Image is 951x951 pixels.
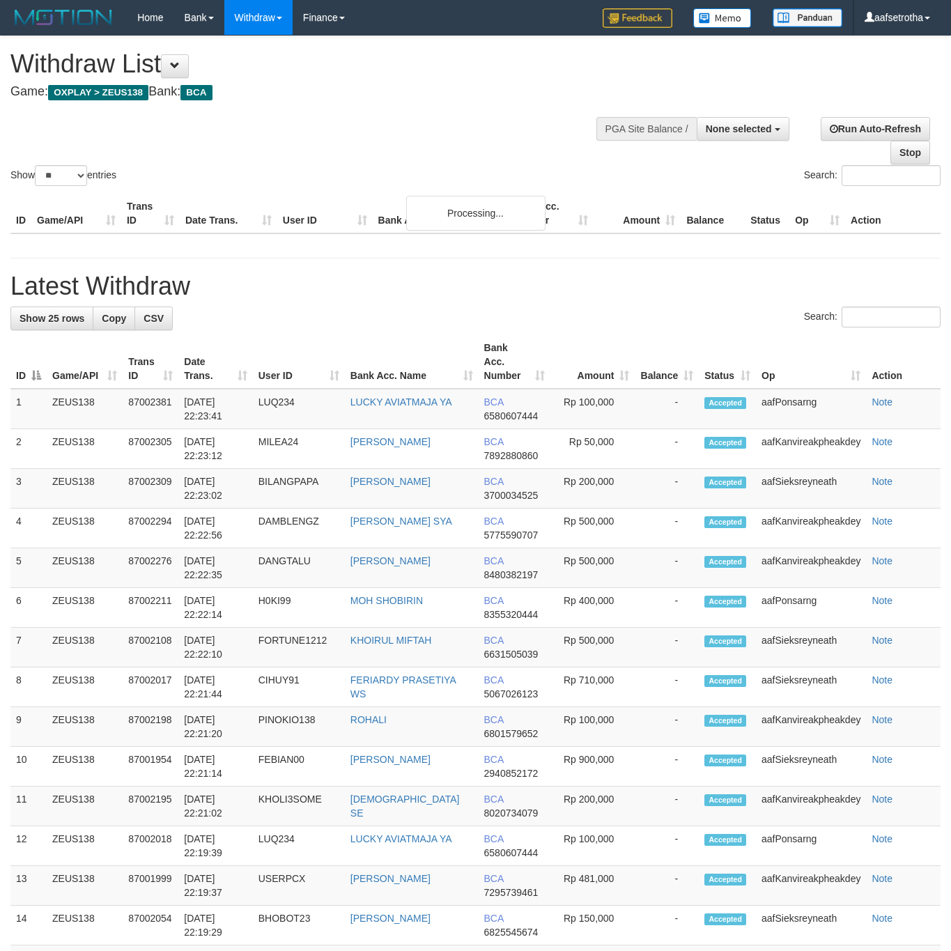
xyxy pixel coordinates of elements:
span: Copy 3700034525 to clipboard [484,490,539,501]
td: [DATE] 22:19:29 [178,906,252,945]
td: [DATE] 22:21:14 [178,747,252,787]
span: Copy 8355320444 to clipboard [484,609,539,620]
td: aafSieksreyneath [756,469,866,509]
td: [DATE] 22:19:37 [178,866,252,906]
td: - [635,429,699,469]
th: Balance: activate to sort column ascending [635,335,699,389]
td: 87002211 [123,588,178,628]
td: 2 [10,429,47,469]
td: ZEUS138 [47,667,123,707]
span: BCA [484,913,504,924]
td: 87002054 [123,906,178,945]
th: User ID [277,194,373,233]
span: Copy 6801579652 to clipboard [484,728,539,739]
td: [DATE] 22:19:39 [178,826,252,866]
td: Rp 150,000 [550,906,635,945]
h4: Game: Bank: [10,85,620,99]
td: LUQ234 [253,826,345,866]
td: 87002305 [123,429,178,469]
a: [PERSON_NAME] [350,476,431,487]
span: Accepted [704,516,746,528]
a: [PERSON_NAME] [350,555,431,566]
a: Copy [93,307,135,330]
td: - [635,588,699,628]
td: - [635,509,699,548]
a: Note [872,833,892,844]
td: 7 [10,628,47,667]
td: ZEUS138 [47,628,123,667]
a: Note [872,754,892,765]
span: BCA [484,635,504,646]
td: - [635,389,699,429]
span: Accepted [704,675,746,687]
td: ZEUS138 [47,389,123,429]
td: 4 [10,509,47,548]
td: Rp 481,000 [550,866,635,906]
td: ZEUS138 [47,787,123,826]
span: Accepted [704,834,746,846]
td: [DATE] 22:22:56 [178,509,252,548]
td: aafKanvireakpheakdey [756,787,866,826]
td: KHOLI3SOME [253,787,345,826]
span: Copy 5775590707 to clipboard [484,529,539,541]
td: ZEUS138 [47,588,123,628]
td: 87002276 [123,548,178,588]
td: [DATE] 22:23:12 [178,429,252,469]
td: H0KI99 [253,588,345,628]
td: aafSieksreyneath [756,628,866,667]
td: 1 [10,389,47,429]
td: aafSieksreyneath [756,747,866,787]
a: FERIARDY PRASETIYA WS [350,674,456,699]
td: aafPonsarng [756,588,866,628]
td: USERPCX [253,866,345,906]
td: ZEUS138 [47,469,123,509]
th: ID: activate to sort column descending [10,335,47,389]
td: BILANGPAPA [253,469,345,509]
h1: Latest Withdraw [10,272,941,300]
td: [DATE] 22:22:14 [178,588,252,628]
td: [DATE] 22:21:20 [178,707,252,747]
span: BCA [484,476,504,487]
h1: Withdraw List [10,50,620,78]
td: 10 [10,747,47,787]
span: BCA [484,555,504,566]
img: Button%20Memo.svg [693,8,752,28]
th: Bank Acc. Number [507,194,594,233]
td: - [635,866,699,906]
a: Note [872,476,892,487]
td: PINOKIO138 [253,707,345,747]
td: [DATE] 22:21:02 [178,787,252,826]
td: 87002381 [123,389,178,429]
th: Trans ID [121,194,180,233]
td: aafSieksreyneath [756,906,866,945]
td: ZEUS138 [47,906,123,945]
td: Rp 100,000 [550,826,635,866]
a: Show 25 rows [10,307,93,330]
span: Copy 6631505039 to clipboard [484,649,539,660]
a: [PERSON_NAME] [350,436,431,447]
td: ZEUS138 [47,707,123,747]
td: aafPonsarng [756,389,866,429]
span: OXPLAY > ZEUS138 [48,85,148,100]
th: Op [789,194,845,233]
td: aafPonsarng [756,826,866,866]
div: Processing... [406,196,546,231]
div: PGA Site Balance / [596,117,697,141]
td: ZEUS138 [47,866,123,906]
a: CSV [134,307,173,330]
td: 6 [10,588,47,628]
span: BCA [484,833,504,844]
th: Op: activate to sort column ascending [756,335,866,389]
th: User ID: activate to sort column ascending [253,335,345,389]
td: aafKanvireakpheakdey [756,707,866,747]
a: ROHALI [350,714,387,725]
td: - [635,707,699,747]
span: Accepted [704,715,746,727]
td: Rp 500,000 [550,548,635,588]
span: Copy 6580607444 to clipboard [484,410,539,422]
td: 87002195 [123,787,178,826]
td: Rp 710,000 [550,667,635,707]
td: 87002309 [123,469,178,509]
td: 87002108 [123,628,178,667]
th: Game/API [31,194,121,233]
